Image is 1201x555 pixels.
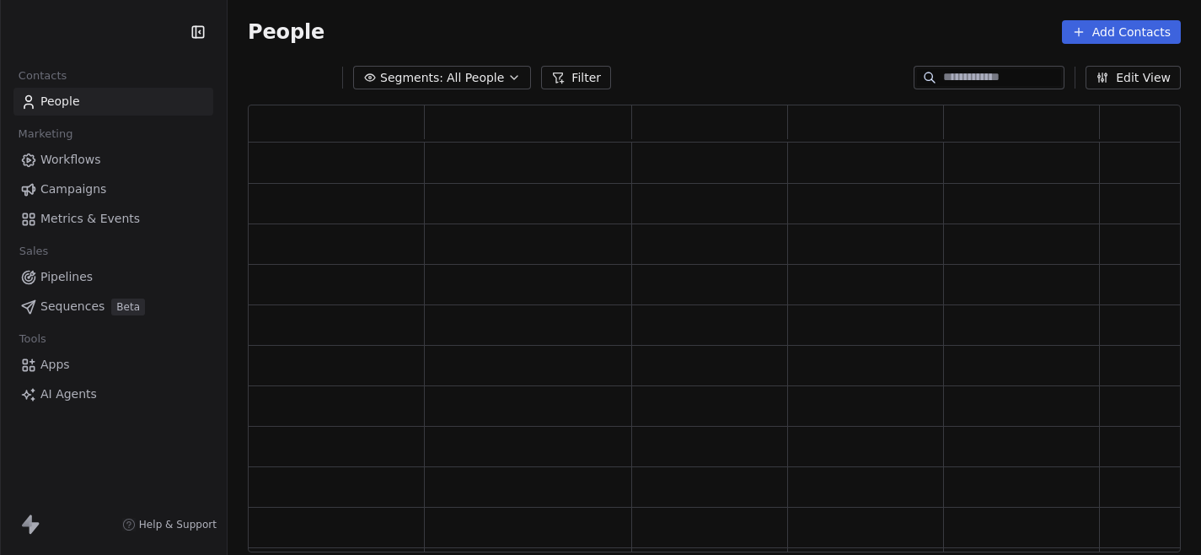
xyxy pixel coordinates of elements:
[447,69,504,87] span: All People
[40,181,106,198] span: Campaigns
[40,93,80,110] span: People
[40,385,97,403] span: AI Agents
[122,518,217,531] a: Help & Support
[541,66,611,89] button: Filter
[40,268,93,286] span: Pipelines
[40,298,105,315] span: Sequences
[111,299,145,315] span: Beta
[11,121,80,147] span: Marketing
[13,175,213,203] a: Campaigns
[13,146,213,174] a: Workflows
[13,351,213,379] a: Apps
[139,518,217,531] span: Help & Support
[380,69,443,87] span: Segments:
[12,239,56,264] span: Sales
[13,293,213,321] a: SequencesBeta
[248,19,324,45] span: People
[11,63,74,89] span: Contacts
[12,326,53,352] span: Tools
[40,356,70,374] span: Apps
[13,380,213,408] a: AI Agents
[1086,66,1181,89] button: Edit View
[13,88,213,116] a: People
[1062,20,1181,44] button: Add Contacts
[13,205,213,233] a: Metrics & Events
[13,263,213,291] a: Pipelines
[40,210,140,228] span: Metrics & Events
[40,151,101,169] span: Workflows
